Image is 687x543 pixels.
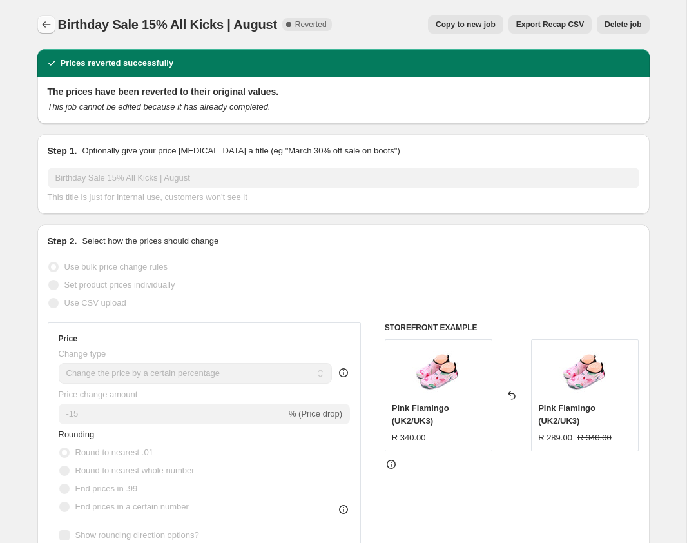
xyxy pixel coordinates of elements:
[58,17,277,32] span: Birthday Sale 15% All Kicks | August
[75,530,199,540] span: Show rounding direction options?
[295,19,327,30] span: Reverted
[82,235,218,248] p: Select how the prices should change
[82,144,400,157] p: Optionally give your price [MEDICAL_DATA] a title (eg "March 30% off sale on boots")
[428,15,503,34] button: Copy to new job
[59,390,138,399] span: Price change amount
[48,192,247,202] span: This title is just for internal use, customers won't see it
[48,144,77,157] h2: Step 1.
[59,333,77,344] h3: Price
[337,366,350,379] div: help
[577,431,612,444] strike: R 340.00
[392,403,449,426] span: Pink Flamingo (UK2/UK3)
[64,298,126,308] span: Use CSV upload
[516,19,584,30] span: Export Recap CSV
[559,346,611,398] img: Kaalfoot_Pink_Flamingo_2_80x.jpg
[59,429,95,439] span: Rounding
[48,168,639,188] input: 30% off holiday sale
[64,280,175,290] span: Set product prices individually
[508,15,592,34] button: Export Recap CSV
[289,409,342,419] span: % (Price drop)
[75,502,189,511] span: End prices in a certain number
[75,448,153,457] span: Round to nearest .01
[59,404,286,424] input: -15
[392,431,426,444] div: R 340.00
[605,19,641,30] span: Delete job
[75,484,138,493] span: End prices in .99
[436,19,496,30] span: Copy to new job
[48,102,271,112] i: This job cannot be edited because it has already completed.
[64,262,168,271] span: Use bulk price change rules
[538,431,572,444] div: R 289.00
[385,322,639,333] h6: STOREFRONT EXAMPLE
[37,15,55,34] button: Price change jobs
[48,235,77,248] h2: Step 2.
[59,349,106,359] span: Change type
[412,346,464,398] img: Kaalfoot_Pink_Flamingo_2_80x.jpg
[75,466,195,475] span: Round to nearest whole number
[538,403,595,426] span: Pink Flamingo (UK2/UK3)
[61,57,174,70] h2: Prices reverted successfully
[597,15,649,34] button: Delete job
[48,85,639,98] h2: The prices have been reverted to their original values.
